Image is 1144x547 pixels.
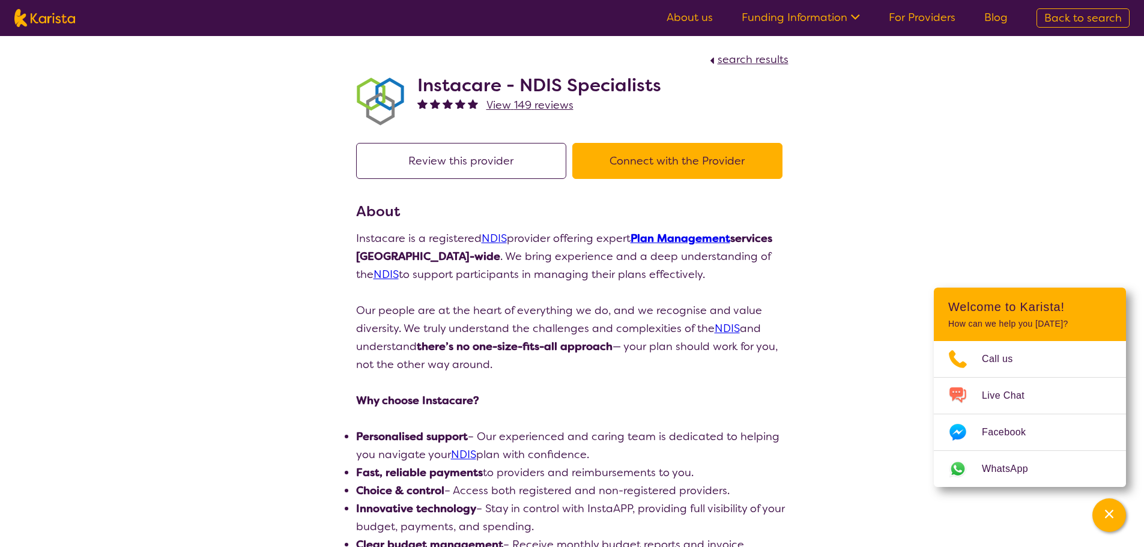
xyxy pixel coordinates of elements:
[572,154,788,168] a: Connect with the Provider
[482,231,507,246] a: NDIS
[417,74,661,96] h2: Instacare - NDIS Specialists
[742,10,860,25] a: Funding Information
[356,500,788,536] li: – Stay in control with InstaAPP, providing full visibility of your budget, payments, and spending.
[667,10,713,25] a: About us
[356,465,483,480] strong: Fast, reliable payments
[948,319,1112,329] p: How can we help you [DATE]?
[707,52,788,67] a: search results
[982,387,1039,405] span: Live Chat
[982,423,1040,441] span: Facebook
[934,341,1126,487] ul: Choose channel
[1092,498,1126,532] button: Channel Menu
[982,460,1043,478] span: WhatsApp
[455,98,465,109] img: fullstar
[631,231,730,246] a: Plan Management
[486,96,574,114] a: View 149 reviews
[356,429,468,444] strong: Personalised support
[356,154,572,168] a: Review this provider
[356,428,788,464] li: – Our experienced and caring team is dedicated to helping you navigate your plan with confidence.
[889,10,955,25] a: For Providers
[356,143,566,179] button: Review this provider
[984,10,1008,25] a: Blog
[356,301,788,373] p: Our people are at the heart of everything we do, and we recognise and value diversity. We truly u...
[356,77,404,125] img: obkhna0zu27zdd4ubuus.png
[430,98,440,109] img: fullstar
[14,9,75,27] img: Karista logo
[934,451,1126,487] a: Web link opens in a new tab.
[1037,8,1130,28] a: Back to search
[948,300,1112,314] h2: Welcome to Karista!
[715,321,740,336] a: NDIS
[374,267,399,282] a: NDIS
[356,501,476,516] strong: Innovative technology
[356,482,788,500] li: – Access both registered and non-registered providers.
[572,143,782,179] button: Connect with the Provider
[443,98,453,109] img: fullstar
[451,447,476,462] a: NDIS
[1044,11,1122,25] span: Back to search
[356,393,479,408] strong: Why choose Instacare?
[417,339,613,354] strong: there’s no one-size-fits-all approach
[356,483,444,498] strong: Choice & control
[356,201,788,222] h3: About
[356,229,788,283] p: Instacare is a registered provider offering expert . We bring experience and a deep understanding...
[417,98,428,109] img: fullstar
[718,52,788,67] span: search results
[356,464,788,482] li: to providers and reimbursements to you.
[486,98,574,112] span: View 149 reviews
[468,98,478,109] img: fullstar
[934,288,1126,487] div: Channel Menu
[982,350,1027,368] span: Call us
